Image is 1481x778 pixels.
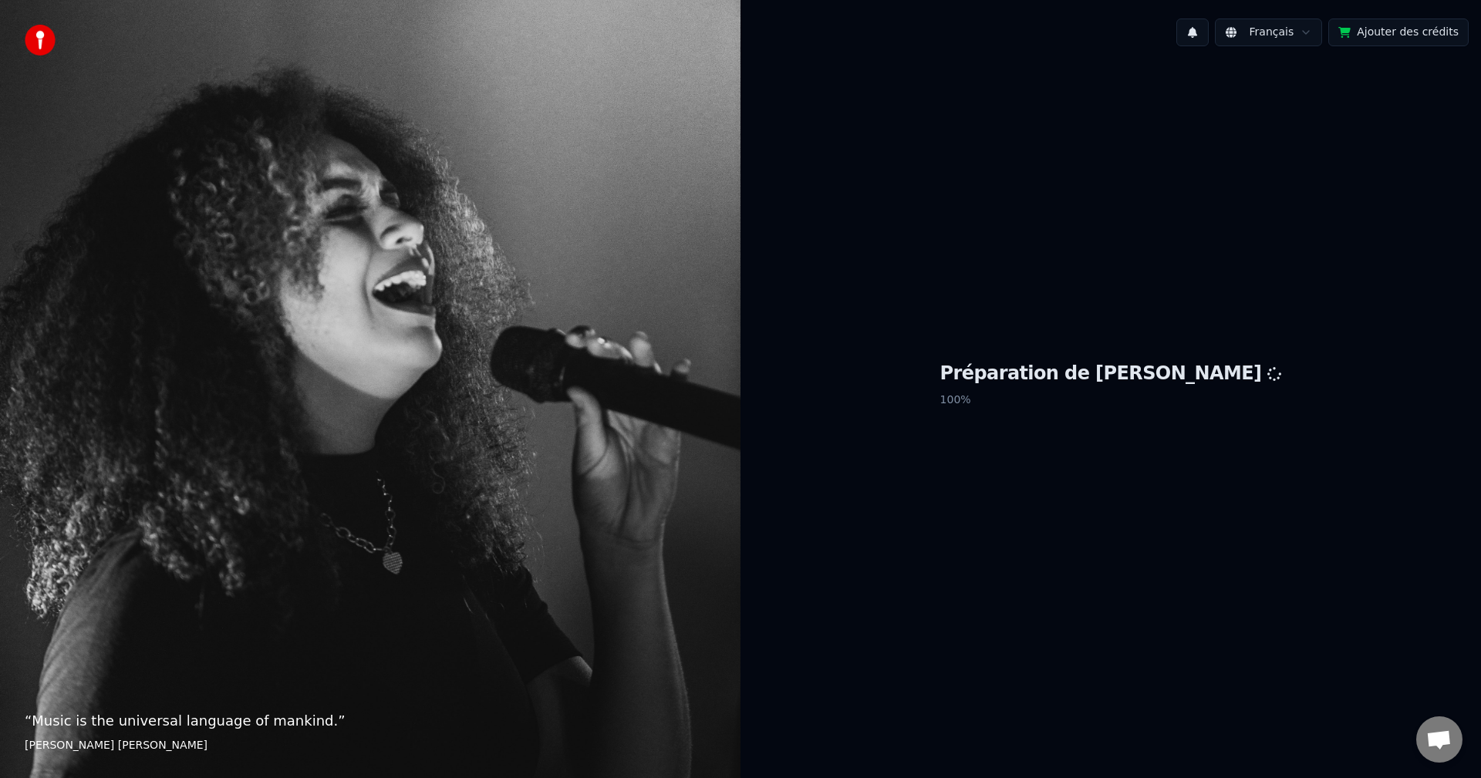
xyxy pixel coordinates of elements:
p: “ Music is the universal language of mankind. ” [25,710,716,732]
p: 100 % [940,386,1282,414]
h1: Préparation de [PERSON_NAME] [940,362,1282,386]
button: Ajouter des crédits [1328,19,1469,46]
img: youka [25,25,56,56]
div: Ouvrir le chat [1416,716,1462,763]
footer: [PERSON_NAME] [PERSON_NAME] [25,738,716,753]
